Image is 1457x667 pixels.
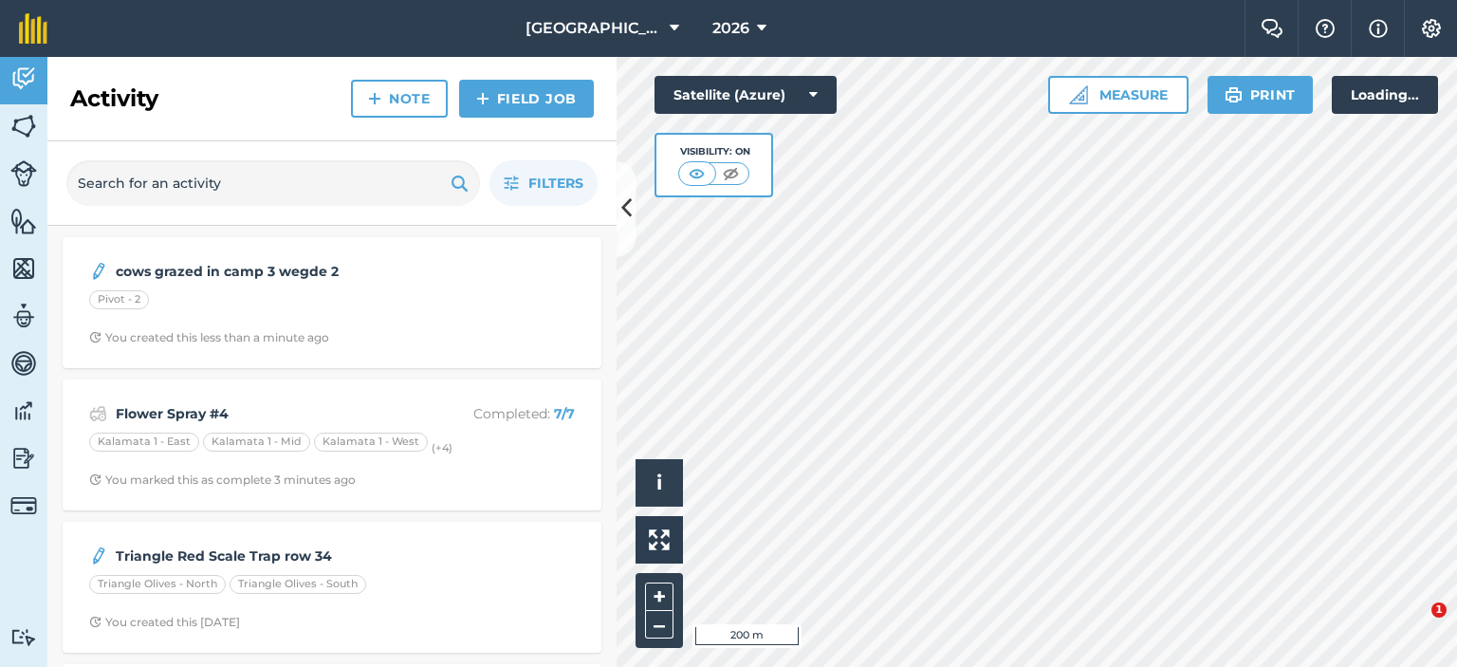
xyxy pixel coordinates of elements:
[655,76,837,114] button: Satellite (Azure)
[10,207,37,235] img: svg+xml;base64,PHN2ZyB4bWxucz0iaHR0cDovL3d3dy53My5vcmcvMjAwMC9zdmciIHdpZHRoPSI1NiIgaGVpZ2h0PSI2MC...
[74,391,590,499] a: Flower Spray #4Completed: 7/7Kalamata 1 - EastKalamata 1 - MidKalamata 1 - West(+4)Clock with arr...
[89,260,108,283] img: svg+xml;base64,PD94bWwgdmVyc2lvbj0iMS4wIiBlbmNvZGluZz0idXRmLTgiPz4KPCEtLSBHZW5lcmF0b3I6IEFkb2JlIE...
[645,611,673,639] button: –
[89,575,226,594] div: Triangle Olives - North
[70,83,158,114] h2: Activity
[116,403,416,424] strong: Flower Spray #4
[368,87,381,110] img: svg+xml;base64,PHN2ZyB4bWxucz0iaHR0cDovL3d3dy53My5vcmcvMjAwMC9zdmciIHdpZHRoPSIxNCIgaGVpZ2h0PSIyNC...
[10,492,37,519] img: svg+xml;base64,PD94bWwgdmVyc2lvbj0iMS4wIiBlbmNvZGluZz0idXRmLTgiPz4KPCEtLSBHZW5lcmF0b3I6IEFkb2JlIE...
[645,583,673,611] button: +
[476,87,489,110] img: svg+xml;base64,PHN2ZyB4bWxucz0iaHR0cDovL3d3dy53My5vcmcvMjAwMC9zdmciIHdpZHRoPSIxNCIgaGVpZ2h0PSIyNC...
[636,459,683,507] button: i
[203,433,310,452] div: Kalamata 1 - Mid
[459,80,594,118] a: Field Job
[74,249,590,357] a: cows grazed in camp 3 wegde 2Pivot - 2Clock with arrow pointing clockwiseYou created this less th...
[10,349,37,378] img: svg+xml;base64,PD94bWwgdmVyc2lvbj0iMS4wIiBlbmNvZGluZz0idXRmLTgiPz4KPCEtLSBHZW5lcmF0b3I6IEFkb2JlIE...
[1048,76,1189,114] button: Measure
[10,112,37,140] img: svg+xml;base64,PHN2ZyB4bWxucz0iaHR0cDovL3d3dy53My5vcmcvMjAwMC9zdmciIHdpZHRoPSI1NiIgaGVpZ2h0PSI2MC...
[89,433,199,452] div: Kalamata 1 - East
[19,13,47,44] img: fieldmargin Logo
[1369,17,1388,40] img: svg+xml;base64,PHN2ZyB4bWxucz0iaHR0cDovL3d3dy53My5vcmcvMjAwMC9zdmciIHdpZHRoPSIxNyIgaGVpZ2h0PSIxNy...
[89,290,149,309] div: Pivot - 2
[1225,83,1243,106] img: svg+xml;base64,PHN2ZyB4bWxucz0iaHR0cDovL3d3dy53My5vcmcvMjAwMC9zdmciIHdpZHRoPSIxOSIgaGVpZ2h0PSIyNC...
[656,471,662,494] span: i
[74,533,590,641] a: Triangle Red Scale Trap row 34Triangle Olives - NorthTriangle Olives - SouthClock with arrow poin...
[89,402,107,425] img: svg+xml;base64,PD94bWwgdmVyc2lvbj0iMS4wIiBlbmNvZGluZz0idXRmLTgiPz4KPCEtLSBHZW5lcmF0b3I6IEFkb2JlIE...
[66,160,480,206] input: Search for an activity
[719,164,743,183] img: svg+xml;base64,PHN2ZyB4bWxucz0iaHR0cDovL3d3dy53My5vcmcvMjAwMC9zdmciIHdpZHRoPSI1MCIgaGVpZ2h0PSI0MC...
[1431,602,1447,618] span: 1
[1392,602,1438,648] iframe: Intercom live chat
[424,403,575,424] p: Completed :
[116,546,416,566] strong: Triangle Red Scale Trap row 34
[89,472,356,488] div: You marked this as complete 3 minutes ago
[10,444,37,472] img: svg+xml;base64,PD94bWwgdmVyc2lvbj0iMS4wIiBlbmNvZGluZz0idXRmLTgiPz4KPCEtLSBHZW5lcmF0b3I6IEFkb2JlIE...
[554,405,575,422] strong: 7 / 7
[10,65,37,93] img: svg+xml;base64,PD94bWwgdmVyc2lvbj0iMS4wIiBlbmNvZGluZz0idXRmLTgiPz4KPCEtLSBHZW5lcmF0b3I6IEFkb2JlIE...
[1332,76,1438,114] div: Loading...
[89,330,329,345] div: You created this less than a minute ago
[712,17,749,40] span: 2026
[1208,76,1314,114] button: Print
[1314,19,1337,38] img: A question mark icon
[10,254,37,283] img: svg+xml;base64,PHN2ZyB4bWxucz0iaHR0cDovL3d3dy53My5vcmcvMjAwMC9zdmciIHdpZHRoPSI1NiIgaGVpZ2h0PSI2MC...
[10,628,37,646] img: svg+xml;base64,PD94bWwgdmVyc2lvbj0iMS4wIiBlbmNvZGluZz0idXRmLTgiPz4KPCEtLSBHZW5lcmF0b3I6IEFkb2JlIE...
[230,575,366,594] div: Triangle Olives - South
[89,545,108,567] img: svg+xml;base64,PD94bWwgdmVyc2lvbj0iMS4wIiBlbmNvZGluZz0idXRmLTgiPz4KPCEtLSBHZW5lcmF0b3I6IEFkb2JlIE...
[489,160,598,206] button: Filters
[451,172,469,195] img: svg+xml;base64,PHN2ZyB4bWxucz0iaHR0cDovL3d3dy53My5vcmcvMjAwMC9zdmciIHdpZHRoPSIxOSIgaGVpZ2h0PSIyNC...
[314,433,428,452] div: Kalamata 1 - West
[89,615,240,630] div: You created this [DATE]
[685,164,709,183] img: svg+xml;base64,PHN2ZyB4bWxucz0iaHR0cDovL3d3dy53My5vcmcvMjAwMC9zdmciIHdpZHRoPSI1MCIgaGVpZ2h0PSI0MC...
[10,302,37,330] img: svg+xml;base64,PD94bWwgdmVyc2lvbj0iMS4wIiBlbmNvZGluZz0idXRmLTgiPz4KPCEtLSBHZW5lcmF0b3I6IEFkb2JlIE...
[649,529,670,550] img: Four arrows, one pointing top left, one top right, one bottom right and the last bottom left
[10,160,37,187] img: svg+xml;base64,PD94bWwgdmVyc2lvbj0iMS4wIiBlbmNvZGluZz0idXRmLTgiPz4KPCEtLSBHZW5lcmF0b3I6IEFkb2JlIE...
[89,616,101,628] img: Clock with arrow pointing clockwise
[116,261,416,282] strong: cows grazed in camp 3 wegde 2
[526,17,662,40] span: [GEOGRAPHIC_DATA]
[1420,19,1443,38] img: A cog icon
[432,441,452,454] small: (+ 4 )
[528,173,583,194] span: Filters
[351,80,448,118] a: Note
[1069,85,1088,104] img: Ruler icon
[89,331,101,343] img: Clock with arrow pointing clockwise
[678,144,750,159] div: Visibility: On
[1261,19,1283,38] img: Two speech bubbles overlapping with the left bubble in the forefront
[10,397,37,425] img: svg+xml;base64,PD94bWwgdmVyc2lvbj0iMS4wIiBlbmNvZGluZz0idXRmLTgiPz4KPCEtLSBHZW5lcmF0b3I6IEFkb2JlIE...
[89,473,101,486] img: Clock with arrow pointing clockwise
